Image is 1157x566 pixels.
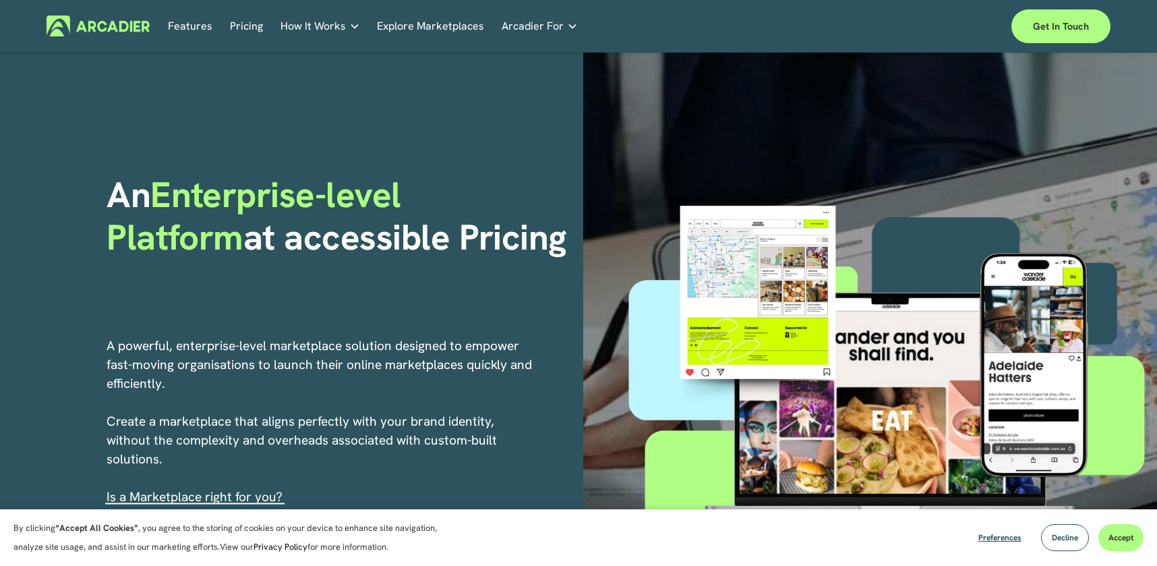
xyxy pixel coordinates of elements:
span: I [107,488,283,505]
a: Explore Marketplaces [377,16,484,36]
img: Arcadier [47,16,150,36]
span: How It Works [280,17,346,36]
button: Decline [1041,524,1089,551]
button: Preferences [968,524,1032,551]
p: By clicking , you agree to the storing of cookies on your device to enhance site navigation, anal... [13,519,452,557]
span: Arcadier For [502,17,564,36]
a: Pricing [230,16,263,36]
strong: “Accept All Cookies” [55,522,138,534]
a: Privacy Policy [254,541,307,553]
h1: An at accessible Pricing [107,174,574,258]
span: Enterprise-level Platform [107,171,410,260]
span: Accept [1108,532,1133,543]
span: Decline [1052,532,1078,543]
p: A powerful, enterprise-level marketplace solution designed to empower fast-moving organisations t... [107,337,534,507]
a: folder dropdown [502,16,578,36]
a: Features [168,16,212,36]
a: folder dropdown [280,16,360,36]
button: Accept [1098,524,1144,551]
a: Get in touch [1011,9,1110,43]
span: Preferences [978,532,1021,543]
a: s a Marketplace right for you? [110,488,283,505]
